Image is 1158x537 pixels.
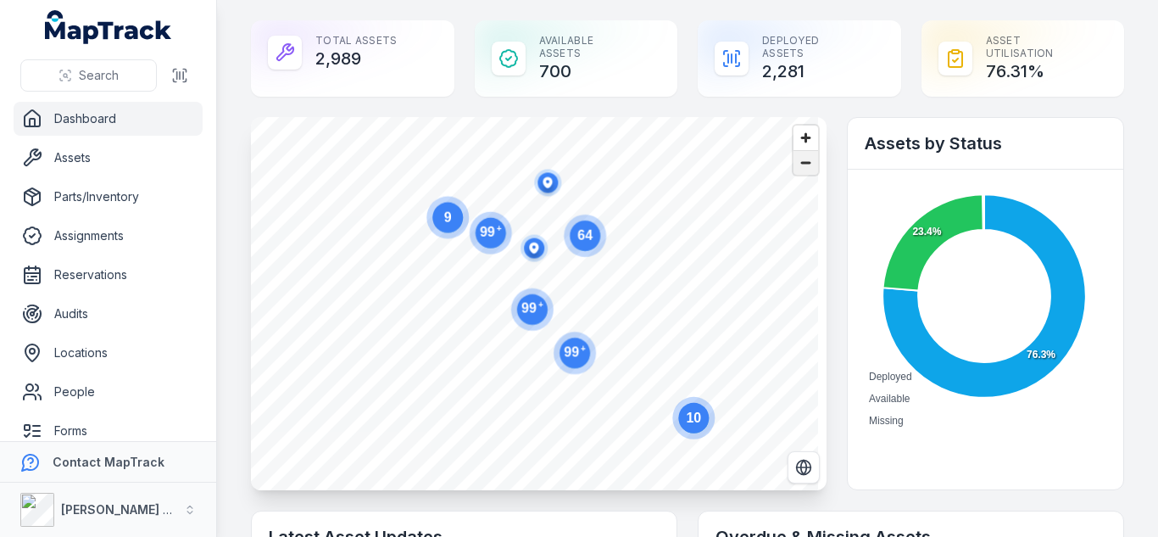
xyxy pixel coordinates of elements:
a: Reservations [14,258,203,292]
text: 10 [686,411,701,425]
a: Assignments [14,219,203,253]
tspan: + [538,300,543,310]
a: Parts/Inventory [14,180,203,214]
button: Switch to Satellite View [788,451,820,484]
span: Search [79,67,119,84]
text: 9 [444,210,452,224]
strong: [PERSON_NAME] Air [61,502,179,517]
h2: Assets by Status [865,131,1106,155]
tspan: + [581,344,586,353]
text: 99 [521,300,543,316]
strong: Contact MapTrack [53,455,164,469]
a: Locations [14,336,203,370]
a: Assets [14,141,203,175]
button: Search [20,59,157,92]
a: MapTrack [45,10,172,44]
a: Dashboard [14,102,203,136]
a: Audits [14,297,203,331]
button: Zoom out [793,150,818,175]
span: Missing [869,415,904,427]
canvas: Map [251,117,818,490]
a: Forms [14,414,203,448]
text: 99 [480,224,502,239]
span: Available [869,393,910,405]
tspan: + [497,224,502,233]
text: 99 [564,344,586,359]
text: 64 [577,228,593,243]
a: People [14,375,203,409]
span: Deployed [869,371,912,383]
button: Zoom in [793,126,818,150]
